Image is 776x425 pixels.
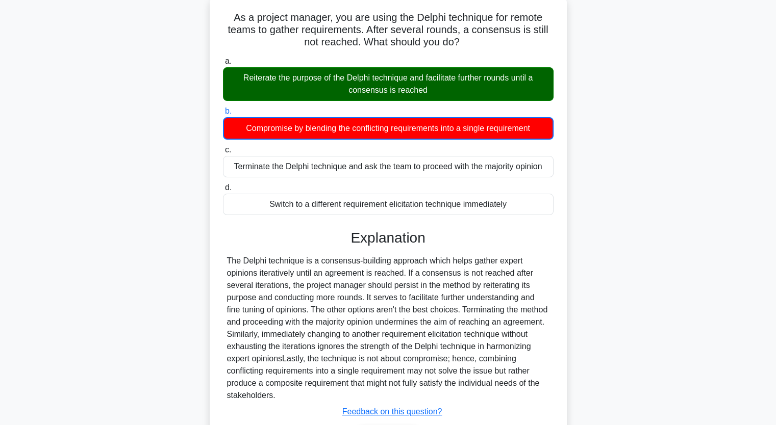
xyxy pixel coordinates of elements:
[225,57,232,65] span: a.
[342,407,442,416] a: Feedback on this question?
[227,255,549,402] div: The Delphi technique is a consensus-building approach which helps gather expert opinions iterativ...
[223,156,554,177] div: Terminate the Delphi technique and ask the team to proceed with the majority opinion
[225,145,231,154] span: c.
[223,117,554,140] div: Compromise by blending the conflicting requirements into a single requirement
[229,229,547,247] h3: Explanation
[223,67,554,101] div: Reiterate the purpose of the Delphi technique and facilitate further rounds until a consensus is ...
[223,194,554,215] div: Switch to a different requirement elicitation technique immediately
[222,11,555,49] h5: As a project manager, you are using the Delphi technique for remote teams to gather requirements....
[225,107,232,115] span: b.
[225,183,232,192] span: d.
